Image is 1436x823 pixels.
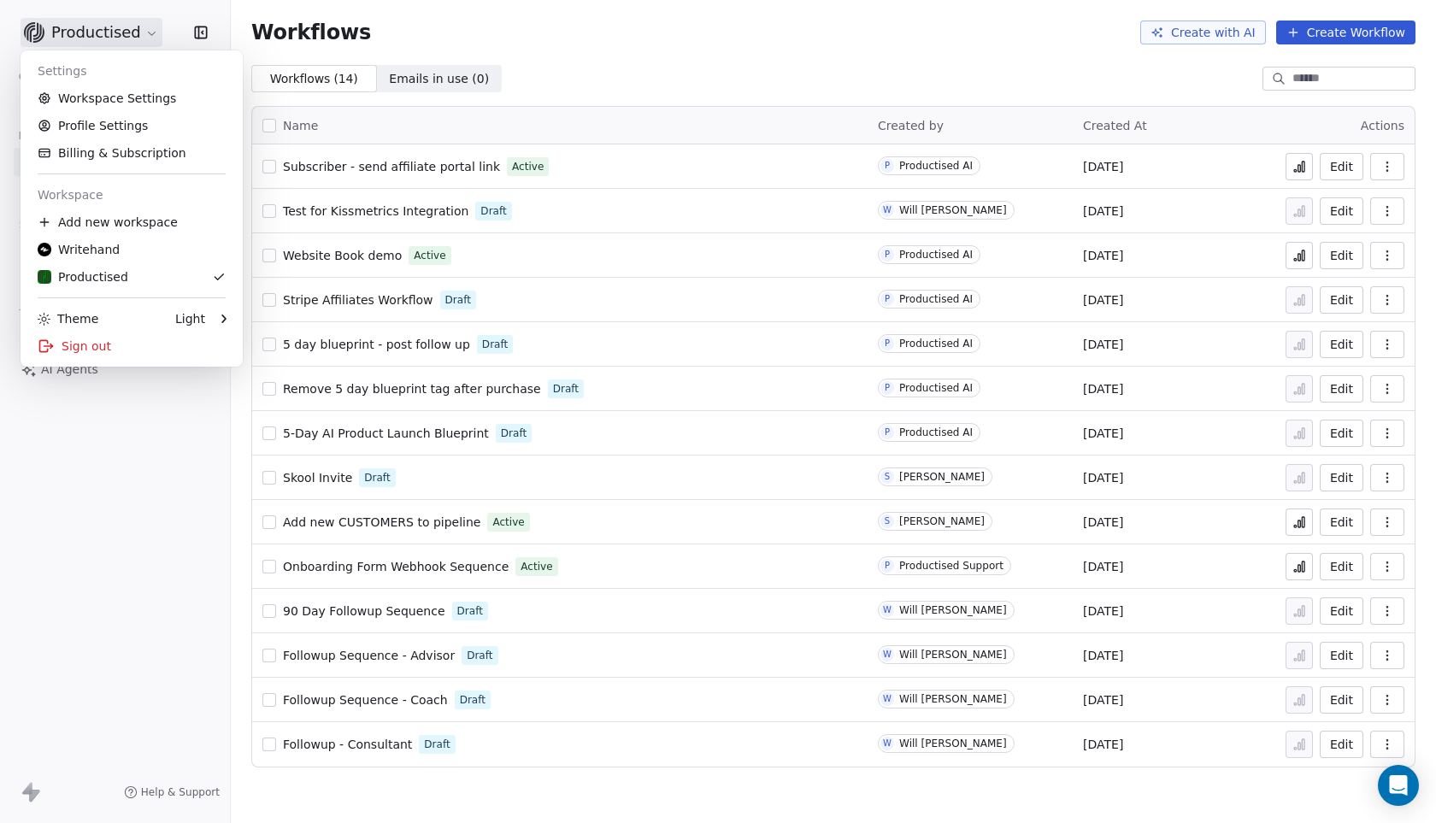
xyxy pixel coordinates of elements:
a: Profile Settings [27,112,236,139]
div: Productised [38,268,128,285]
div: Sign out [27,332,236,360]
div: Settings [27,57,236,85]
div: Light [175,310,205,327]
a: Workspace Settings [27,85,236,112]
div: Workspace [27,181,236,209]
div: Theme [38,310,98,327]
img: Logo%20(1).svg [38,270,51,284]
div: Add new workspace [27,209,236,236]
div: Writehand [38,241,120,258]
img: logo%20only%20-%20400%20x%20400.jpg [38,243,51,256]
a: Billing & Subscription [27,139,236,167]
